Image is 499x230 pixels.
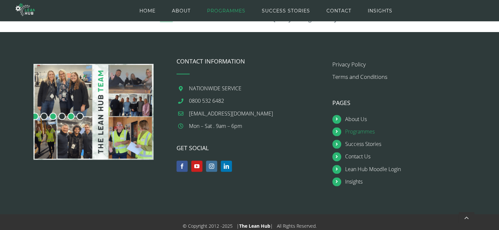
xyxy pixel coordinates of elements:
a: The Lean Hub [239,223,270,229]
a: About Us [345,115,479,124]
strong: Click to read more about The Lean Hub’s Quality Management System [147,15,351,23]
a: [EMAIL_ADDRESS][DOMAIN_NAME] [189,109,322,118]
div: Mon – Sat . 9am – 6pm [189,122,322,131]
a: Terms and Conditions [332,73,387,80]
img: The Lean Hub | Optimising productivity with Lean Logo [16,1,35,19]
a: LinkedIn [221,161,232,172]
strong: . [351,15,353,23]
a: Programmes [345,127,479,136]
h4: CONTACT INFORMATION [177,58,323,64]
a: Success Stories [345,140,479,149]
a: Contact Us [345,152,479,161]
a: Privacy Policy [332,61,366,68]
h4: GET SOCIAL [177,145,323,151]
a: Facebook [177,161,188,172]
a: here [160,15,173,23]
a: Instagram [206,161,217,172]
span: NATIONWIDE SERVICE [189,85,241,92]
a: Insights [345,177,479,186]
a: Lean Hub Moodle Login [345,165,479,174]
a: 0800 532 6482 [189,97,322,105]
a: YouTube [191,161,202,172]
h4: PAGES [332,100,479,106]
